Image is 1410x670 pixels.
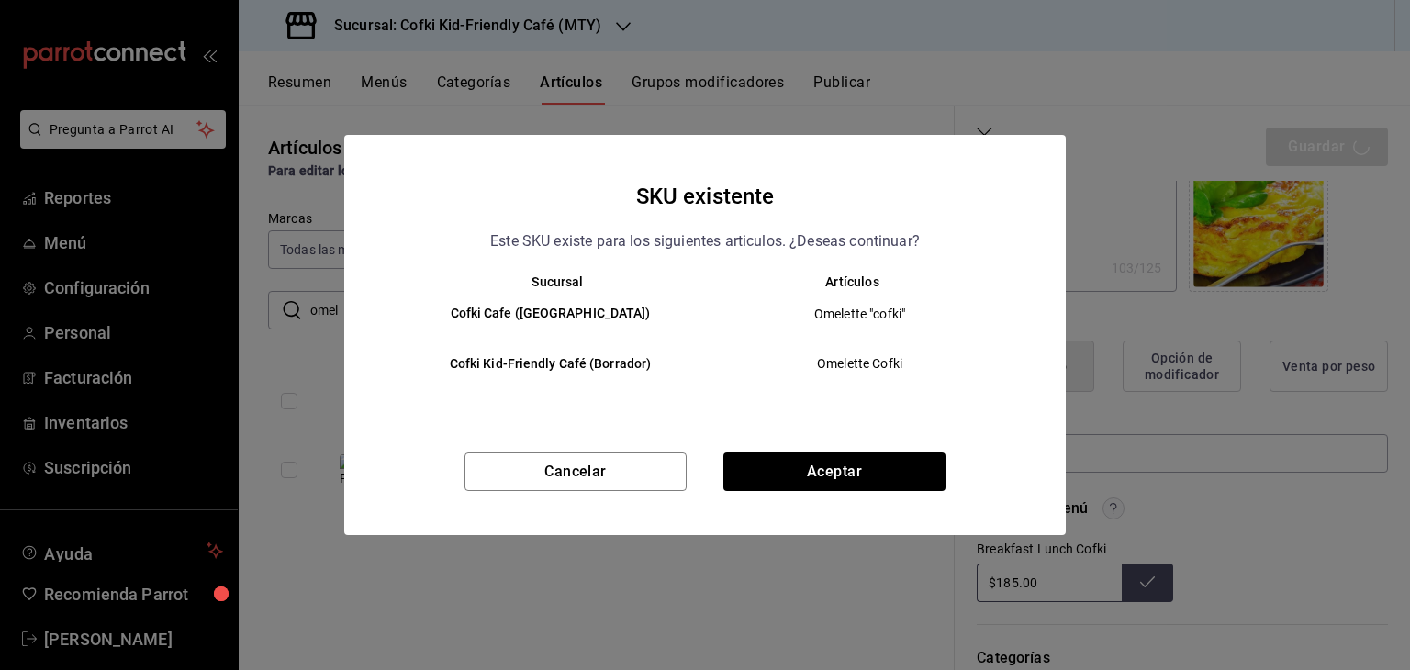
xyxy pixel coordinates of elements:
span: Omelette "cofki" [721,305,999,323]
th: Sucursal [381,274,705,289]
button: Cancelar [464,452,687,491]
span: Omelette Cofki [721,354,999,373]
h6: Cofki Kid-Friendly Café (Borrador) [410,354,690,374]
h6: Cofki Cafe ([GEOGRAPHIC_DATA]) [410,304,690,324]
button: Aceptar [723,452,946,491]
p: Este SKU existe para los siguientes articulos. ¿Deseas continuar? [490,229,920,253]
th: Artículos [705,274,1029,289]
h4: SKU existente [636,179,775,214]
